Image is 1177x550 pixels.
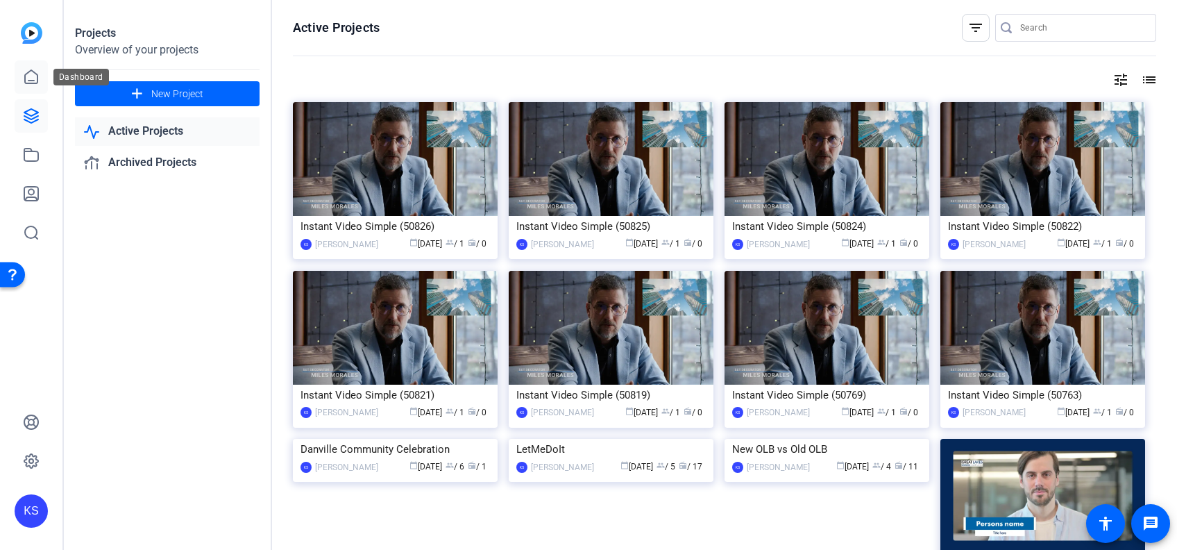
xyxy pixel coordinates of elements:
[75,149,260,177] a: Archived Projects
[657,461,665,469] span: group
[841,407,849,415] span: calendar_today
[872,461,881,469] span: group
[1115,238,1124,247] span: radio
[300,216,490,237] div: Instant Video Simple (50826)
[625,407,634,415] span: calendar_today
[75,25,260,42] div: Projects
[315,406,378,419] div: [PERSON_NAME]
[899,408,918,417] span: / 0
[661,238,670,247] span: group
[899,238,908,247] span: radio
[409,462,442,472] span: [DATE]
[446,408,464,417] span: / 1
[409,461,418,469] span: calendar_today
[877,239,896,249] span: / 1
[75,42,260,58] div: Overview of your projects
[948,239,959,250] div: KS
[300,385,490,406] div: Instant Video Simple (50821)
[967,19,984,36] mat-icon: filter_list
[620,462,653,472] span: [DATE]
[841,238,849,247] span: calendar_today
[1057,407,1065,415] span: calendar_today
[1020,19,1145,36] input: Search
[409,238,418,247] span: calendar_today
[661,408,680,417] span: / 1
[747,460,810,474] div: [PERSON_NAME]
[516,239,527,250] div: KS
[468,239,486,249] span: / 0
[679,461,687,469] span: radio
[963,237,1026,251] div: [PERSON_NAME]
[625,239,658,249] span: [DATE]
[75,117,260,146] a: Active Projects
[872,462,891,472] span: / 4
[948,385,1137,406] div: Instant Video Simple (50763)
[516,216,706,237] div: Instant Video Simple (50825)
[899,239,918,249] span: / 0
[1115,408,1134,417] span: / 0
[468,408,486,417] span: / 0
[1093,238,1101,247] span: group
[657,462,675,472] span: / 5
[732,216,922,237] div: Instant Video Simple (50824)
[516,439,706,460] div: LetMeDoIt
[732,462,743,473] div: KS
[877,408,896,417] span: / 1
[732,407,743,418] div: KS
[300,439,490,460] div: Danville Community Celebration
[315,460,378,474] div: [PERSON_NAME]
[128,85,146,103] mat-icon: add
[1115,239,1134,249] span: / 0
[1093,239,1112,249] span: / 1
[516,407,527,418] div: KS
[151,87,203,101] span: New Project
[516,462,527,473] div: KS
[684,238,692,247] span: radio
[1057,238,1065,247] span: calendar_today
[446,407,454,415] span: group
[625,238,634,247] span: calendar_today
[836,462,869,472] span: [DATE]
[75,81,260,106] button: New Project
[531,460,594,474] div: [PERSON_NAME]
[948,407,959,418] div: KS
[895,462,918,472] span: / 11
[446,239,464,249] span: / 1
[877,238,886,247] span: group
[899,407,908,415] span: radio
[468,407,476,415] span: radio
[409,239,442,249] span: [DATE]
[620,461,629,469] span: calendar_today
[293,19,380,36] h1: Active Projects
[300,239,312,250] div: KS
[747,237,810,251] div: [PERSON_NAME]
[1140,72,1156,88] mat-icon: list
[732,239,743,250] div: KS
[468,462,486,472] span: / 1
[684,407,692,415] span: radio
[446,238,454,247] span: group
[446,462,464,472] span: / 6
[679,462,702,472] span: / 17
[315,237,378,251] div: [PERSON_NAME]
[1093,407,1101,415] span: group
[1093,408,1112,417] span: / 1
[1097,515,1114,532] mat-icon: accessibility
[841,239,874,249] span: [DATE]
[1057,408,1090,417] span: [DATE]
[531,237,594,251] div: [PERSON_NAME]
[625,408,658,417] span: [DATE]
[468,238,476,247] span: radio
[15,494,48,528] div: KS
[516,385,706,406] div: Instant Video Simple (50819)
[836,461,845,469] span: calendar_today
[21,22,42,44] img: blue-gradient.svg
[409,408,442,417] span: [DATE]
[1112,72,1129,88] mat-icon: tune
[963,406,1026,419] div: [PERSON_NAME]
[446,461,454,469] span: group
[53,69,109,85] div: Dashboard
[300,407,312,418] div: KS
[895,461,903,469] span: radio
[409,407,418,415] span: calendar_today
